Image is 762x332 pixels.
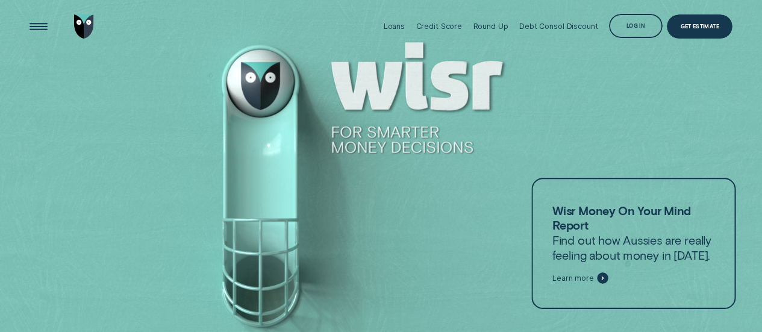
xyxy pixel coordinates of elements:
[609,14,663,38] button: Log in
[27,14,51,39] button: Open Menu
[552,203,690,232] strong: Wisr Money On Your Mind Report
[74,14,94,39] img: Wisr
[473,22,508,31] div: Round Up
[519,22,598,31] div: Debt Consol Discount
[552,274,594,283] span: Learn more
[667,14,732,39] a: Get Estimate
[384,22,405,31] div: Loans
[531,178,735,309] a: Wisr Money On Your Mind ReportFind out how Aussies are really feeling about money in [DATE].Learn...
[552,203,714,263] p: Find out how Aussies are really feeling about money in [DATE].
[416,22,463,31] div: Credit Score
